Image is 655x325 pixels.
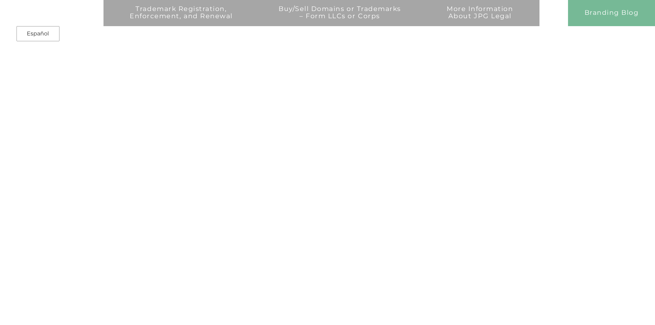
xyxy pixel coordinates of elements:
a: Buy/Sell Domains or Trademarks– Form LLCs or Corps [259,6,421,32]
a: More InformationAbout JPG Legal [427,6,533,32]
img: gif;base64,R0lGODlhAQABAAAAACH5BAEKAAEALAAAAAABAAEAAAICTAEAOw== [555,15,566,26]
img: gif;base64,R0lGODlhAQABAAAAACH5BAEKAAEALAAAAAABAAEAAAICTAEAOw== [555,2,566,13]
a: Español [19,28,57,40]
a: Trademark Registration,Enforcement, and Renewal [110,6,252,32]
